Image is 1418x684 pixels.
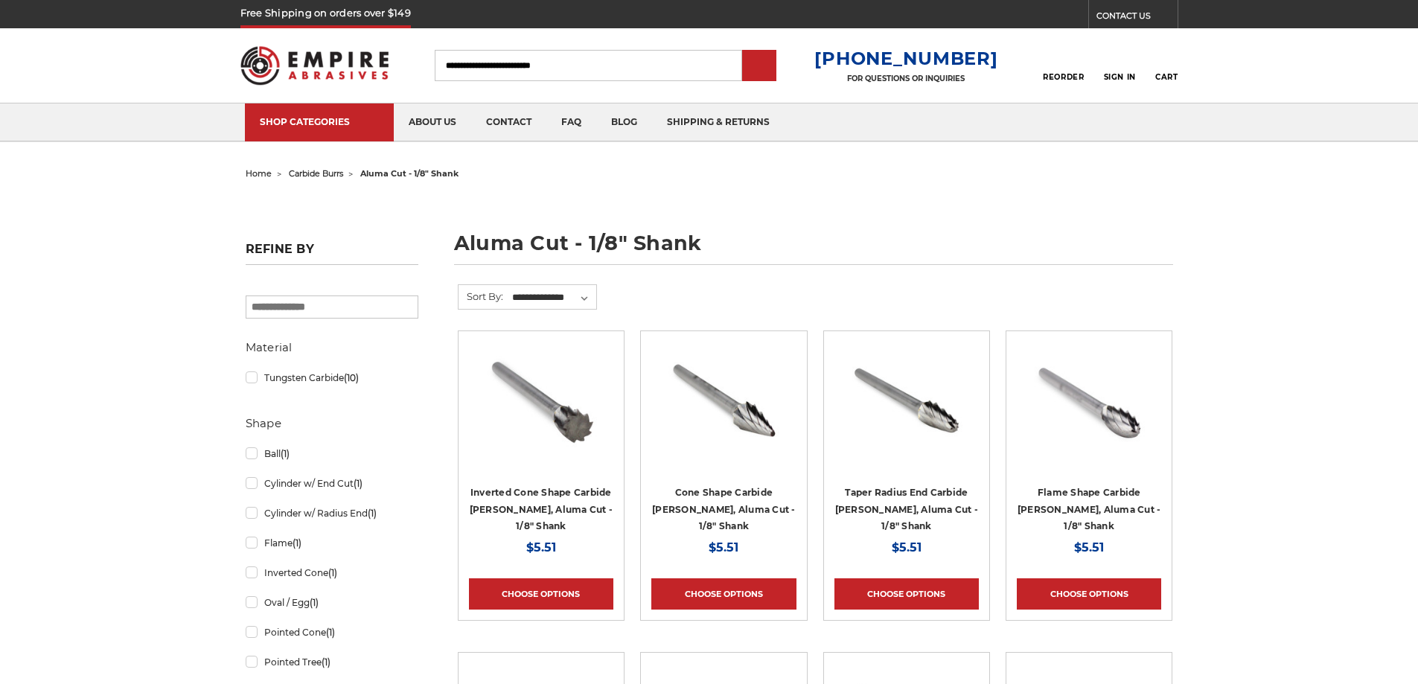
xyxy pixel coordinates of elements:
[1018,487,1161,531] a: Flame Shape Carbide [PERSON_NAME], Aluma Cut - 1/8" Shank
[596,103,652,141] a: blog
[469,578,613,610] a: Choose Options
[1029,342,1149,461] img: flame shaped carbide burr for aluminum
[246,365,418,391] a: Tungsten Carbide(10)
[834,342,979,486] a: rounded end taper carbide burr for aluminum
[744,51,774,81] input: Submit
[454,233,1173,265] h1: aluma cut - 1/8" shank
[246,441,418,467] a: Ball(1)
[281,448,290,459] span: (1)
[471,103,546,141] a: contact
[293,537,301,549] span: (1)
[1155,72,1178,82] span: Cart
[814,74,997,83] p: FOR QUESTIONS OR INQUIRIES
[260,116,379,127] div: SHOP CATEGORIES
[246,560,418,586] a: Inverted Cone(1)
[892,540,922,554] span: $5.51
[482,342,601,461] img: inverted cone carbide burr for aluminum
[469,342,613,486] a: inverted cone carbide burr for aluminum
[1017,342,1161,486] a: flame shaped carbide burr for aluminum
[246,589,418,616] a: Oval / Egg(1)
[246,415,418,432] h5: Shape
[368,508,377,519] span: (1)
[652,103,785,141] a: shipping & returns
[360,168,459,179] span: aluma cut - 1/8" shank
[1043,49,1084,81] a: Reorder
[240,36,389,95] img: Empire Abrasives
[470,487,613,531] a: Inverted Cone Shape Carbide [PERSON_NAME], Aluma Cut - 1/8" Shank
[246,470,418,496] a: Cylinder w/ End Cut(1)
[1096,7,1178,28] a: CONTACT US
[246,242,418,265] h5: Refine by
[246,530,418,556] a: Flame(1)
[526,540,556,554] span: $5.51
[1155,49,1178,82] a: Cart
[664,342,783,461] img: cone burr for aluminum
[651,342,796,486] a: cone burr for aluminum
[246,339,418,357] h5: Material
[709,540,738,554] span: $5.51
[1043,72,1084,82] span: Reorder
[246,649,418,675] a: Pointed Tree(1)
[652,487,796,531] a: Cone Shape Carbide [PERSON_NAME], Aluma Cut - 1/8" Shank
[1017,578,1161,610] a: Choose Options
[344,372,359,383] span: (10)
[246,619,418,645] a: Pointed Cone(1)
[326,627,335,638] span: (1)
[289,168,343,179] a: carbide burrs
[1104,72,1136,82] span: Sign In
[847,342,966,461] img: rounded end taper carbide burr for aluminum
[246,500,418,526] a: Cylinder w/ Radius End(1)
[651,578,796,610] a: Choose Options
[834,578,979,610] a: Choose Options
[246,168,272,179] a: home
[310,597,319,608] span: (1)
[1074,540,1104,554] span: $5.51
[322,656,330,668] span: (1)
[394,103,471,141] a: about us
[814,48,997,69] a: [PHONE_NUMBER]
[354,478,363,489] span: (1)
[459,285,503,307] label: Sort By:
[328,567,337,578] span: (1)
[835,487,979,531] a: Taper Radius End Carbide [PERSON_NAME], Aluma Cut - 1/8" Shank
[546,103,596,141] a: faq
[510,287,596,309] select: Sort By:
